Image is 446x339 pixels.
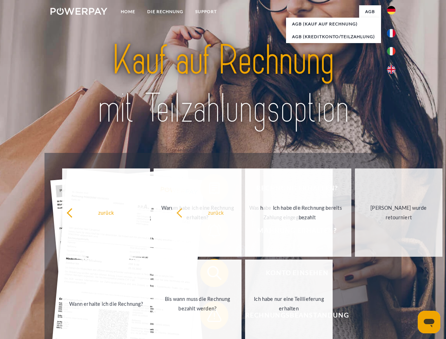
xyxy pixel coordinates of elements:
div: zurück [66,208,146,217]
div: Ich habe die Rechnung bereits bezahlt [268,203,347,222]
div: Ich habe nur eine Teillieferung erhalten [249,294,329,313]
div: Wann erhalte ich die Rechnung? [66,299,146,308]
iframe: Schaltfläche zum Öffnen des Messaging-Fensters [418,311,440,333]
a: DIE RECHNUNG [141,5,189,18]
a: AGB (Kreditkonto/Teilzahlung) [286,30,381,43]
div: [PERSON_NAME] wurde retourniert [359,203,439,222]
img: logo-powerpay-white.svg [50,8,107,15]
a: SUPPORT [189,5,223,18]
a: Home [115,5,141,18]
img: fr [387,29,396,37]
img: en [387,65,396,74]
img: it [387,47,396,55]
a: AGB (Kauf auf Rechnung) [286,18,381,30]
div: Warum habe ich eine Rechnung erhalten? [158,203,237,222]
div: zurück [176,208,256,217]
img: de [387,6,396,14]
img: title-powerpay_de.svg [67,34,379,135]
a: agb [359,5,381,18]
div: Bis wann muss die Rechnung bezahlt werden? [158,294,237,313]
